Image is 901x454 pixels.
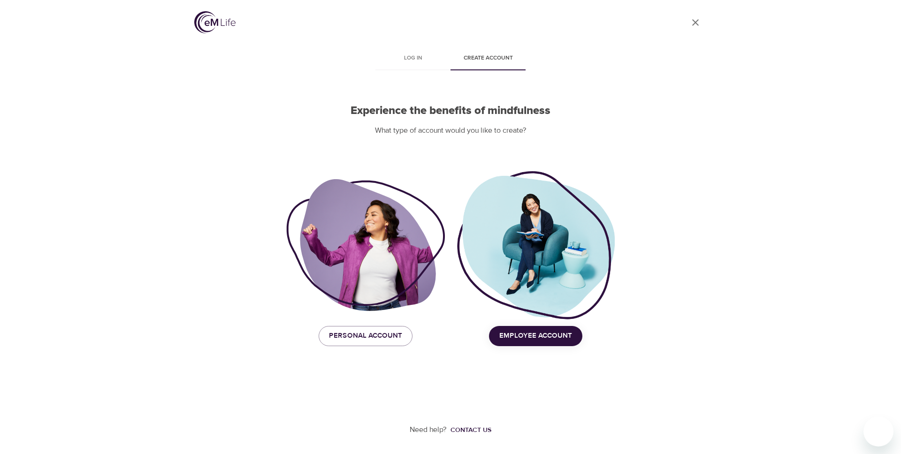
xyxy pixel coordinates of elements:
[447,425,491,435] a: Contact us
[684,11,707,34] a: close
[450,425,491,435] div: Contact us
[489,326,582,346] button: Employee Account
[381,53,445,63] span: Log in
[286,104,615,118] h2: Experience the benefits of mindfulness
[410,424,447,435] p: Need help?
[286,125,615,136] p: What type of account would you like to create?
[499,330,572,342] span: Employee Account
[194,11,236,33] img: logo
[456,53,520,63] span: Create account
[329,330,402,342] span: Personal Account
[863,416,893,446] iframe: Button to launch messaging window
[319,326,412,346] button: Personal Account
